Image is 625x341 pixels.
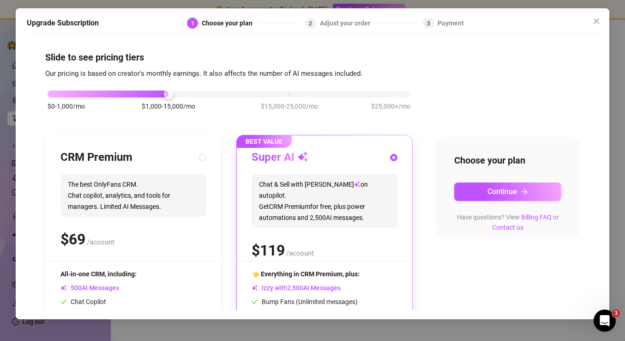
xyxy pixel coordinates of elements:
h4: Choose your plan [454,154,561,167]
span: close [593,18,600,25]
span: check [60,298,67,305]
span: Bump Fans (Unlimited messages) [252,298,358,306]
span: $ [252,242,285,260]
span: $ [60,231,85,249]
span: 3 [427,20,430,27]
div: Payment [438,18,464,29]
h3: Super AI [252,151,308,165]
span: 👈 Everything in CRM Premium, plus: [252,271,360,278]
span: $0-1,000/mo [48,102,85,112]
iframe: Intercom live chat [594,310,616,332]
span: BEST VALUE [236,135,292,148]
span: Izzy with AI Messages [252,285,341,292]
span: $15,000-25,000/mo [261,102,318,112]
span: 2 [309,20,312,27]
span: $25,000+/mo [371,102,410,112]
span: The best OnlyFans CRM. Chat copilot, analytics, and tools for managers. Limited AI Messages. [60,175,206,217]
span: All-in-one CRM, including: [60,271,137,278]
h3: CRM Premium [60,151,132,165]
span: check [252,298,258,305]
span: Chat Copilot [60,298,106,306]
span: /account [286,250,314,258]
span: 1 [613,310,620,317]
button: Continuearrow-right [454,183,561,201]
div: Adjust your order [319,18,375,29]
span: 1 [191,20,194,27]
button: Close [589,14,604,29]
span: AI Messages [60,285,119,292]
span: Continue [487,188,517,196]
a: Billing FAQ [521,213,551,221]
span: Close [589,18,604,25]
h5: Upgrade Subscription [27,18,99,29]
span: Our pricing is based on creator's monthly earnings. It also affects the number of AI messages inc... [45,69,362,78]
span: /account [87,238,114,247]
span: arrow-right [521,188,528,195]
div: Choose your plan [202,18,258,29]
span: $1,000-15,000/mo [142,102,195,112]
a: Contact us [492,224,523,231]
h4: Slide to see pricing tiers [45,51,580,64]
span: Have questions? View or [457,213,559,231]
span: Chat & Sell with [PERSON_NAME] on autopilot. Get CRM Premium for free, plus power automations and... [252,175,397,228]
